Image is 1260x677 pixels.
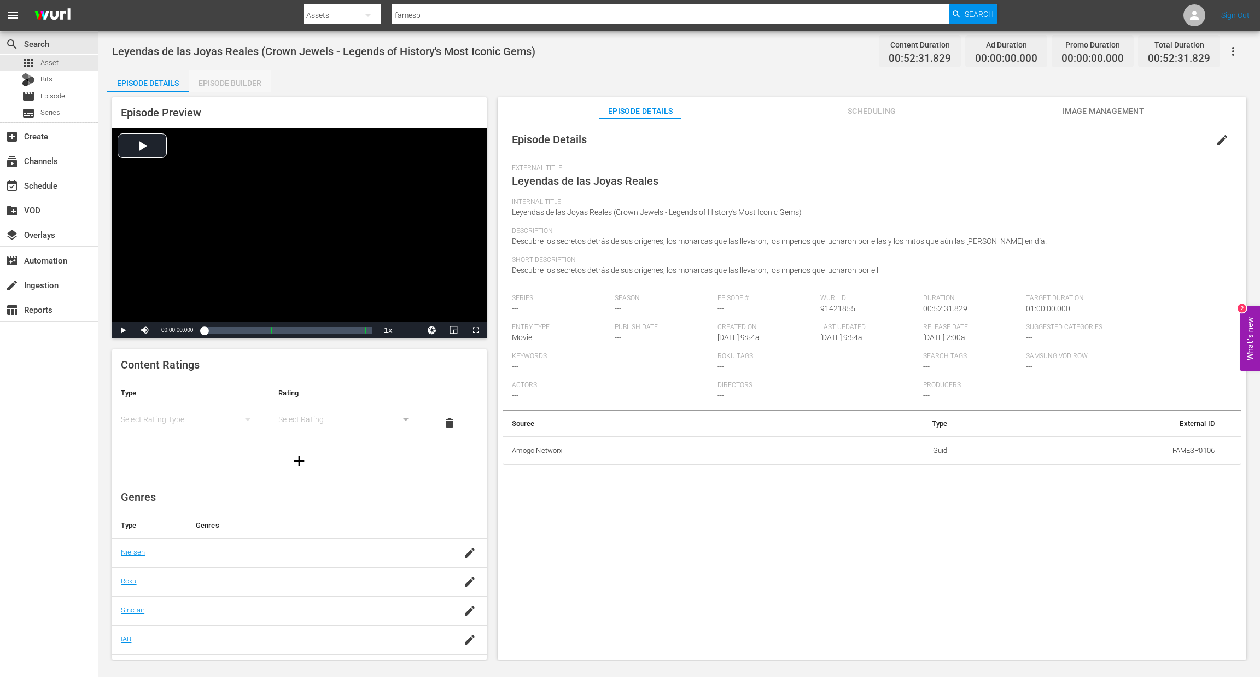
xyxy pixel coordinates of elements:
[7,9,20,22] span: menu
[717,381,918,390] span: Directors
[1221,11,1250,20] a: Sign Out
[503,411,808,437] th: Source
[512,198,1227,207] span: Internal Title
[820,294,918,303] span: Wurl ID:
[975,52,1037,65] span: 00:00:00.000
[121,548,145,556] a: Nielsen
[1026,362,1032,371] span: ---
[820,323,918,332] span: Last Updated:
[22,107,35,120] span: Series
[889,52,951,65] span: 00:52:31.829
[26,3,79,28] img: ans4CAIJ8jUAAAAAAAAAAAAAAAAAAAAAAAAgQb4GAAAAAAAAAAAAAAAAAAAAAAAAJMjXAAAAAAAAAAAAAAAAAAAAAAAAgAT5G...
[820,333,862,342] span: [DATE] 9:54a
[831,104,913,118] span: Scheduling
[923,294,1020,303] span: Duration:
[503,411,1241,465] table: simple table
[923,381,1123,390] span: Producers
[121,635,131,643] a: IAB
[22,90,35,103] span: Episode
[717,294,815,303] span: Episode #:
[512,227,1227,236] span: Description
[204,327,371,334] div: Progress Bar
[1026,352,1123,361] span: Samsung VOD Row:
[512,164,1227,173] span: External Title
[512,174,658,188] span: Leyendas de las Joyas Reales
[22,56,35,69] span: Asset
[512,294,609,303] span: Series:
[5,179,19,192] span: Schedule
[717,323,815,332] span: Created On:
[503,436,808,465] th: Amogo Networx
[189,70,271,96] div: Episode Builder
[112,128,487,338] div: Video Player
[112,512,187,539] th: Type
[512,256,1227,265] span: Short Description
[134,322,156,338] button: Mute
[377,322,399,338] button: Playback Rate
[5,279,19,292] span: Ingestion
[615,323,712,332] span: Publish Date:
[1216,133,1229,147] span: edit
[1062,104,1144,118] span: Image Management
[615,294,712,303] span: Season:
[512,304,518,313] span: ---
[1026,323,1226,332] span: Suggested Categories:
[270,380,427,406] th: Rating
[512,381,712,390] span: Actors
[512,362,518,371] span: ---
[512,266,878,275] span: Descubre los secretos detrás de sus orígenes, los monarcas que las llevaron, los imperios que luc...
[512,323,609,332] span: Entry Type:
[187,512,447,539] th: Genres
[615,333,621,342] span: ---
[923,362,930,371] span: ---
[975,37,1037,52] div: Ad Duration
[717,333,760,342] span: [DATE] 9:54a
[22,73,35,86] div: Bits
[512,237,1047,246] span: Descubre los secretos detrás de sus orígenes, los monarcas que las llevaron, los imperios que luc...
[1148,37,1210,52] div: Total Duration
[107,70,189,92] button: Episode Details
[717,304,724,313] span: ---
[5,254,19,267] span: Automation
[121,358,200,371] span: Content Ratings
[5,155,19,168] span: Channels
[717,391,724,400] span: ---
[443,322,465,338] button: Picture-in-Picture
[1061,37,1124,52] div: Promo Duration
[965,4,994,24] span: Search
[512,391,518,400] span: ---
[956,411,1223,437] th: External ID
[5,204,19,217] span: VOD
[949,4,997,24] button: Search
[40,91,65,102] span: Episode
[421,322,443,338] button: Jump To Time
[1026,304,1070,313] span: 01:00:00.000
[5,38,19,51] span: Search
[189,70,271,92] button: Episode Builder
[808,411,956,437] th: Type
[436,410,463,436] button: delete
[923,391,930,400] span: ---
[121,106,201,119] span: Episode Preview
[1026,294,1226,303] span: Target Duration:
[40,107,60,118] span: Series
[112,45,535,58] span: Leyendas de las Joyas Reales (Crown Jewels - Legends of History's Most Iconic Gems)
[1148,52,1210,65] span: 00:52:31.829
[5,304,19,317] span: Reports
[956,436,1223,465] td: FAMESP0106
[1240,306,1260,371] button: Open Feedback Widget
[161,327,193,333] span: 00:00:00.000
[5,130,19,143] span: Create
[1026,333,1032,342] span: ---
[112,322,134,338] button: Play
[717,362,724,371] span: ---
[820,304,855,313] span: 91421855
[615,304,621,313] span: ---
[923,333,965,342] span: [DATE] 2:00a
[40,57,59,68] span: Asset
[112,380,270,406] th: Type
[512,208,802,217] span: Leyendas de las Joyas Reales (Crown Jewels - Legends of History's Most Iconic Gems)
[112,380,487,440] table: simple table
[599,104,681,118] span: Episode Details
[923,323,1020,332] span: Release Date:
